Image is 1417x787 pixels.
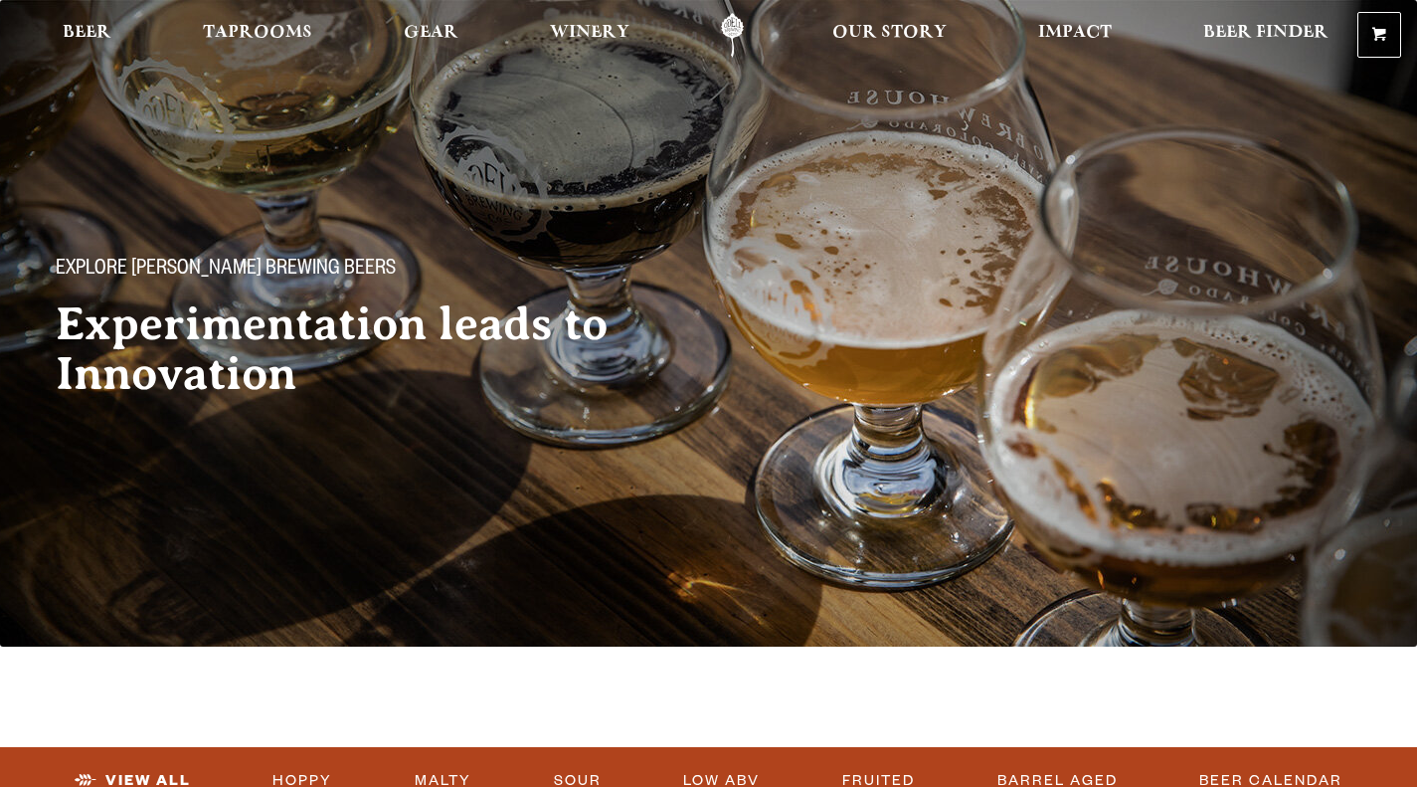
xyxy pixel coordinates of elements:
span: Taprooms [203,25,312,41]
a: Beer Finder [1190,13,1341,58]
a: Our Story [819,13,960,58]
span: Beer Finder [1203,25,1328,41]
span: Our Story [832,25,947,41]
span: Impact [1038,25,1112,41]
a: Impact [1025,13,1125,58]
span: Explore [PERSON_NAME] Brewing Beers [56,258,396,284]
span: Beer [63,25,111,41]
a: Beer [50,13,124,58]
span: Winery [550,25,629,41]
a: Odell Home [695,13,770,58]
span: Gear [404,25,458,41]
h2: Experimentation leads to Innovation [56,299,676,399]
a: Gear [391,13,471,58]
a: Taprooms [190,13,325,58]
a: Winery [537,13,642,58]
